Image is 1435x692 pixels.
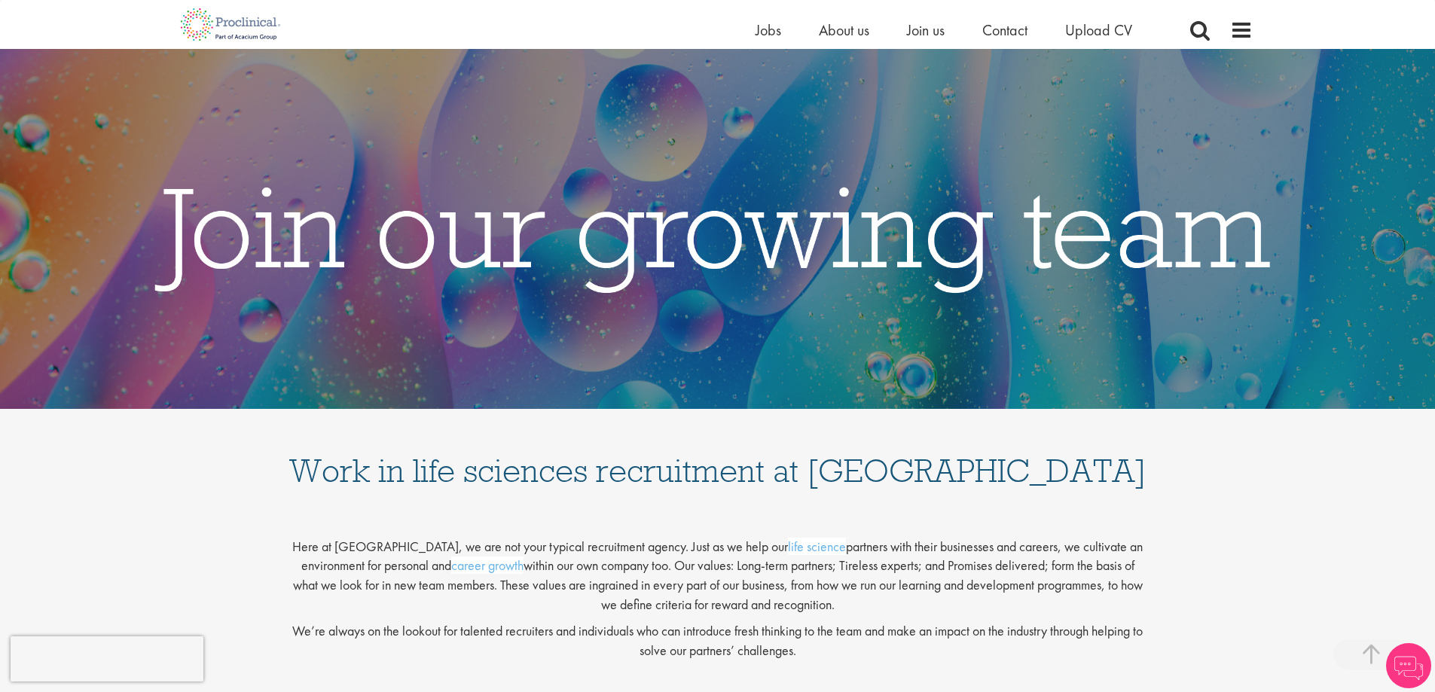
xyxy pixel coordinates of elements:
iframe: reCAPTCHA [11,636,203,681]
a: life science [788,538,846,555]
a: Join us [907,20,945,40]
p: We’re always on the lookout for talented recruiters and individuals who can introduce fresh think... [289,621,1147,660]
h1: Work in life sciences recruitment at [GEOGRAPHIC_DATA] [289,424,1147,487]
a: Contact [982,20,1027,40]
p: Here at [GEOGRAPHIC_DATA], we are not your typical recruitment agency. Just as we help our partne... [289,525,1147,614]
a: career growth [451,556,524,574]
a: Upload CV [1065,20,1132,40]
img: Chatbot [1386,643,1431,688]
a: Jobs [756,20,781,40]
a: About us [819,20,869,40]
